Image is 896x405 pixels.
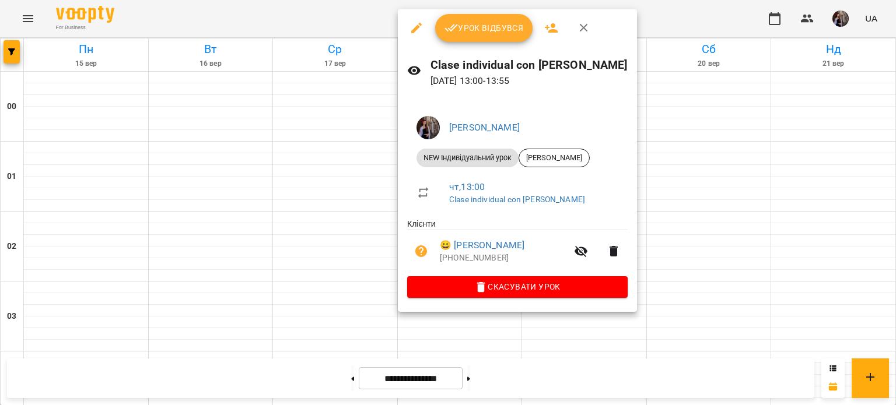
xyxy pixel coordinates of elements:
[449,195,585,204] a: Clase individual con [PERSON_NAME]
[430,56,628,74] h6: Clase individual con [PERSON_NAME]
[407,237,435,265] button: Візит ще не сплачено. Додати оплату?
[519,153,589,163] span: [PERSON_NAME]
[430,74,628,88] p: [DATE] 13:00 - 13:55
[440,252,567,264] p: [PHONE_NUMBER]
[416,280,618,294] span: Скасувати Урок
[449,122,520,133] a: [PERSON_NAME]
[416,116,440,139] img: 8d3efba7e3fbc8ec2cfbf83b777fd0d7.JPG
[407,218,628,276] ul: Клієнти
[444,21,524,35] span: Урок відбувся
[416,153,519,163] span: NEW Індивідуальний урок
[440,238,524,252] a: 😀 [PERSON_NAME]
[407,276,628,297] button: Скасувати Урок
[435,14,533,42] button: Урок відбувся
[449,181,485,192] a: чт , 13:00
[519,149,590,167] div: [PERSON_NAME]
